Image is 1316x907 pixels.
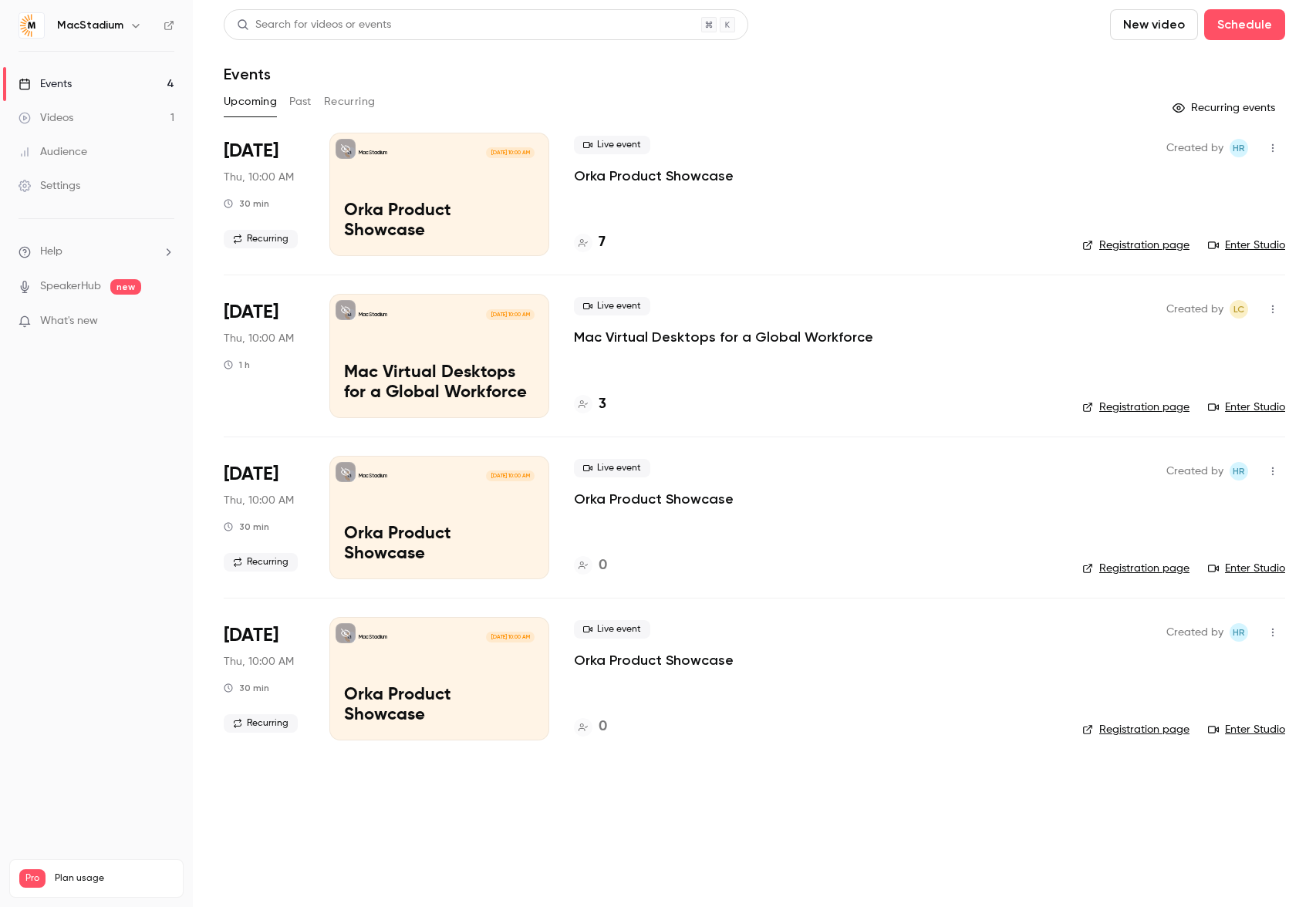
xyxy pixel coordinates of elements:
h4: 7 [599,232,606,253]
p: Orka Product Showcase [344,524,535,565]
span: new [110,279,141,295]
a: SpeakerHub [40,278,101,295]
span: Heather Robertson [1230,623,1248,642]
span: Recurring [224,553,298,572]
a: Registration page [1082,400,1189,415]
p: Mac Virtual Desktops for a Global Workforce [344,363,535,403]
div: Sep 25 Thu, 11:00 AM (America/New York) [224,456,305,579]
span: HR [1233,623,1245,642]
h4: 3 [599,394,606,415]
a: 0 [574,555,607,576]
span: [DATE] 10:00 AM [486,147,534,158]
span: Plan usage [55,872,174,885]
span: Live event [574,136,650,154]
span: Heather Robertson [1230,462,1248,480]
a: Enter Studio [1208,722,1285,737]
a: Orka Product ShowcaseMacStadium[DATE] 10:00 AMOrka Product Showcase [329,133,549,256]
img: MacStadium [19,13,44,38]
span: [DATE] [224,623,278,648]
span: LC [1233,300,1244,319]
span: Created by [1166,623,1223,642]
a: 0 [574,716,607,737]
h4: 0 [599,555,607,576]
div: Sep 11 Thu, 11:00 AM (America/New York) [224,133,305,256]
span: Thu, 10:00 AM [224,331,294,346]
p: Orka Product Showcase [344,201,535,241]
div: Events [19,76,72,92]
span: Recurring [224,714,298,733]
button: Schedule [1204,9,1285,40]
span: Thu, 10:00 AM [224,493,294,508]
span: Live event [574,459,650,477]
a: Orka Product ShowcaseMacStadium[DATE] 10:00 AMOrka Product Showcase [329,456,549,579]
a: Registration page [1082,238,1189,253]
p: MacStadium [359,633,387,641]
span: Live event [574,620,650,639]
a: Orka Product Showcase [574,651,734,669]
a: 3 [574,394,606,415]
a: 7 [574,232,606,253]
span: HR [1233,139,1245,157]
li: help-dropdown-opener [19,244,174,260]
a: Enter Studio [1208,561,1285,576]
button: Recurring events [1166,96,1285,120]
h6: MacStadium [57,18,123,33]
span: Live event [574,297,650,315]
a: Enter Studio [1208,400,1285,415]
a: Orka Product Showcase [574,490,734,508]
a: Orka Product Showcase [574,167,734,185]
h4: 0 [599,716,607,737]
div: Search for videos or events [237,17,391,33]
div: 30 min [224,682,269,694]
p: MacStadium [359,472,387,480]
span: Created by [1166,300,1223,319]
span: Lauren Cabana [1230,300,1248,319]
span: [DATE] 10:00 AM [486,309,534,320]
span: Help [40,244,62,260]
span: Recurring [224,230,298,248]
span: HR [1233,462,1245,480]
div: Audience [19,144,87,160]
a: Enter Studio [1208,238,1285,253]
span: What's new [40,313,98,329]
h1: Events [224,65,271,83]
div: Oct 9 Thu, 11:00 AM (America/New York) [224,617,305,740]
button: Upcoming [224,89,277,114]
button: Recurring [324,89,376,114]
span: [DATE] 10:00 AM [486,632,534,642]
div: Videos [19,110,73,126]
span: [DATE] [224,139,278,164]
span: Created by [1166,462,1223,480]
a: Mac Virtual Desktops for a Global WorkforceMacStadium[DATE] 10:00 AMMac Virtual Desktops for a Gl... [329,294,549,417]
button: New video [1110,9,1198,40]
a: Registration page [1082,561,1189,576]
p: MacStadium [359,149,387,157]
a: Registration page [1082,722,1189,737]
p: Orka Product Showcase [344,686,535,726]
div: 30 min [224,521,269,533]
span: Thu, 10:00 AM [224,170,294,185]
div: Sep 18 Thu, 11:00 AM (America/New York) [224,294,305,417]
div: Settings [19,178,80,194]
span: Thu, 10:00 AM [224,654,294,669]
iframe: Noticeable Trigger [156,315,174,329]
span: [DATE] [224,300,278,325]
span: [DATE] [224,462,278,487]
span: Pro [19,869,46,888]
span: Created by [1166,139,1223,157]
a: Orka Product ShowcaseMacStadium[DATE] 10:00 AMOrka Product Showcase [329,617,549,740]
p: MacStadium [359,311,387,319]
div: 30 min [224,197,269,210]
button: Past [289,89,312,114]
div: 1 h [224,359,250,371]
span: [DATE] 10:00 AM [486,470,534,481]
a: Mac Virtual Desktops for a Global Workforce [574,328,873,346]
span: Heather Robertson [1230,139,1248,157]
